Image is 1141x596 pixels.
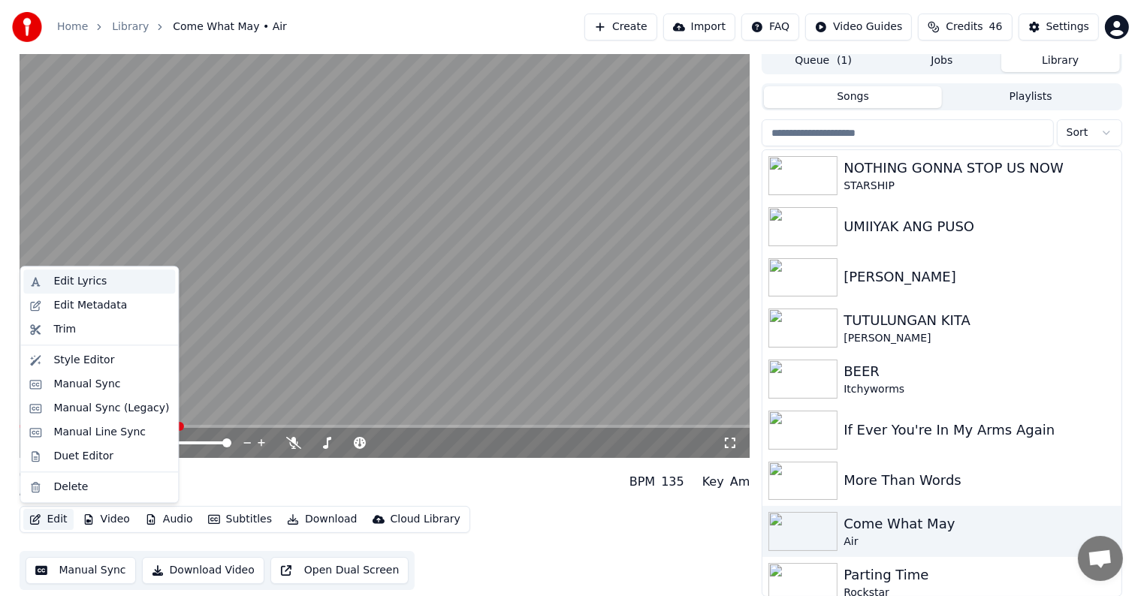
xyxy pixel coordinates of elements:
div: Manual Sync [53,377,120,392]
span: 46 [989,20,1003,35]
div: Trim [53,322,76,337]
div: BPM [629,473,655,491]
div: Cloud Library [391,512,460,527]
span: ( 1 ) [837,53,852,68]
div: Am [730,473,750,491]
img: youka [12,12,42,42]
nav: breadcrumb [57,20,287,35]
span: Credits [946,20,983,35]
div: Open chat [1078,536,1123,581]
div: If Ever You're In My Arms Again [844,420,1115,441]
span: Sort [1067,125,1088,140]
div: Manual Sync (Legacy) [53,401,169,416]
button: Queue [764,50,883,72]
div: Come What May [844,513,1115,534]
button: Audio [139,509,199,530]
button: Edit [23,509,74,530]
button: Library [1001,50,1120,72]
button: Manual Sync [26,557,136,584]
button: Open Dual Screen [270,557,409,584]
span: Come What May • Air [173,20,287,35]
button: Subtitles [202,509,278,530]
div: Delete [53,480,88,495]
div: [PERSON_NAME] [844,331,1115,346]
button: Video [77,509,136,530]
div: Style Editor [53,353,114,368]
button: Download [281,509,364,530]
a: Home [57,20,88,35]
div: Parting Time [844,564,1115,585]
button: Songs [764,86,942,108]
div: STARSHIP [844,179,1115,194]
button: Video Guides [805,14,912,41]
div: TUTULUNGAN KITA [844,310,1115,331]
button: FAQ [741,14,799,41]
button: Playlists [942,86,1120,108]
div: UMIIYAK ANG PUSO [844,216,1115,237]
div: Duet Editor [53,449,113,464]
div: Edit Metadata [53,298,127,313]
div: 135 [661,473,684,491]
a: Library [112,20,149,35]
div: Air [844,534,1115,549]
div: Key [702,473,724,491]
button: Settings [1019,14,1099,41]
button: Import [663,14,735,41]
button: Jobs [883,50,1001,72]
div: Edit Lyrics [53,274,107,289]
button: Credits46 [918,14,1012,41]
div: NOTHING GONNA STOP US NOW [844,158,1115,179]
button: Download Video [142,557,264,584]
div: Manual Line Sync [53,425,146,440]
div: Settings [1046,20,1089,35]
div: More Than Words [844,470,1115,491]
div: [PERSON_NAME] [844,266,1115,287]
button: Create [584,14,657,41]
div: BEER [844,361,1115,382]
div: Itchyworms [844,382,1115,397]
